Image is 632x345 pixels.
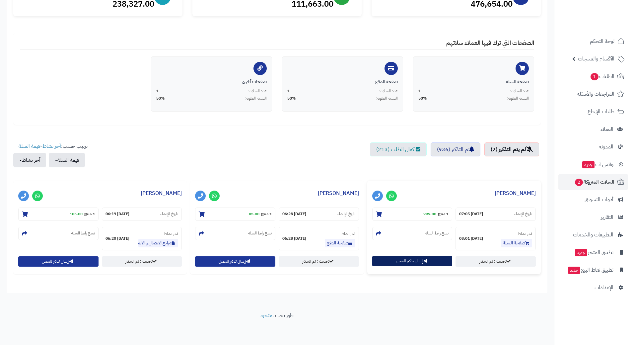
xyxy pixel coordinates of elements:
span: 2 [575,179,583,186]
span: التقارير [601,213,613,222]
span: وآتس آب [582,160,613,169]
strong: [DATE] 08:01 [459,236,483,241]
a: طلبات الإرجاع [558,104,628,120]
a: تطبيق نقاط البيعجديد [558,262,628,278]
span: أدوات التسويق [585,195,613,204]
strong: 1 منتج [261,211,272,217]
section: نسخ رابط السلة [372,227,453,240]
section: 1 منتج-85.00 [195,208,275,221]
a: [PERSON_NAME] [141,189,182,197]
a: أدوات التسويق [558,192,628,208]
a: صفحة السلة [501,239,532,247]
a: تحديث : تم التذكير [102,256,182,267]
span: 1 [287,88,290,94]
strong: [DATE] 06:28 [282,236,306,241]
span: عدد السلات: [247,88,267,94]
span: جديد [582,161,595,168]
span: الأقسام والمنتجات [578,54,614,63]
span: الإعدادات [595,283,613,292]
a: المدونة [558,139,628,155]
small: آخر نشاط [518,231,532,237]
span: الطلبات [590,72,614,81]
a: متجرة [260,311,272,319]
strong: [DATE] 06:28 [282,211,306,217]
small: آخر نشاط [164,231,178,237]
a: السلات المتروكة2 [558,174,628,190]
a: صفحة الدفع [325,239,355,247]
div: صفحة السلة [418,78,529,85]
button: إرسال تذكير للعميل [195,256,275,267]
a: تحديث : تم التذكير [279,256,359,267]
small: تاريخ الإنشاء [337,211,355,217]
a: لم يتم التذكير (2) [484,142,539,156]
a: وآتس آبجديد [558,156,628,172]
strong: 999.00 [423,211,436,217]
section: 1 منتج-999.00 [372,208,453,221]
strong: 185.00 [70,211,83,217]
a: تحديث : تم التذكير [456,256,536,267]
span: جديد [568,267,580,274]
section: 1 منتج-185.00 [18,208,99,221]
a: قيمة السلة [19,142,40,150]
span: تطبيق المتجر [574,248,613,257]
a: التقارير [558,209,628,225]
span: 1 [156,88,159,94]
small: آخر نشاط [341,231,355,237]
span: التطبيقات والخدمات [573,230,613,239]
strong: 1 منتج [84,211,95,217]
small: نسخ رابط السلة [425,230,449,236]
span: جديد [575,249,587,256]
a: آخر نشاط [42,142,61,150]
a: تم التذكير (936) [431,142,480,156]
small: نسخ رابط السلة [71,230,95,236]
span: لوحة التحكم [590,37,614,46]
button: قيمة السلة [49,153,85,167]
strong: 1 منتج [438,211,449,217]
a: لوحة التحكم [558,33,628,49]
span: عدد السلات: [510,88,529,94]
small: تاريخ الإنشاء [160,211,178,217]
a: الطلبات1 [558,68,628,84]
strong: [DATE] 06:19 [105,211,129,217]
span: طلبات الإرجاع [588,107,614,116]
a: تطبيق المتجرجديد [558,244,628,260]
strong: [DATE] 07:05 [459,211,483,217]
strong: 85.00 [249,211,259,217]
div: صفحة الدفع [287,78,398,85]
section: نسخ رابط السلة [195,227,275,240]
small: - [70,211,95,217]
span: المراجعات والأسئلة [577,89,614,99]
button: إرسال تذكير للعميل [372,256,453,266]
span: النسبة المئوية: [507,96,529,101]
span: النسبة المئوية: [376,96,398,101]
small: نسخ رابط السلة [248,230,272,236]
span: 50% [287,96,296,101]
a: شرايح الاتصال و الانترنت والشحن [138,239,178,247]
strong: [DATE] 06:20 [105,236,129,241]
small: - [423,211,449,217]
span: تطبيق نقاط البيع [567,265,613,275]
span: 50% [418,96,427,101]
span: 50% [156,96,165,101]
ul: ترتيب حسب: - [13,142,88,167]
span: المدونة [599,142,613,151]
section: نسخ رابط السلة [18,227,99,240]
a: اكمال الطلب (213) [370,142,427,156]
small: - [249,211,272,217]
span: عدد السلات: [379,88,398,94]
span: السلات المتروكة [574,177,614,187]
button: آخر نشاط [13,153,46,167]
h4: الصفحات التي ترك فيها العملاء سلاتهم [20,40,534,50]
a: التطبيقات والخدمات [558,227,628,243]
button: إرسال تذكير للعميل [18,256,99,267]
a: الإعدادات [558,280,628,296]
span: النسبة المئوية: [245,96,267,101]
a: [PERSON_NAME] [495,189,536,197]
small: تاريخ الإنشاء [514,211,532,217]
span: 1 [591,73,598,80]
a: العملاء [558,121,628,137]
span: العملاء [600,125,613,134]
div: صفحات أخرى [156,78,267,85]
a: المراجعات والأسئلة [558,86,628,102]
a: [PERSON_NAME] [318,189,359,197]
